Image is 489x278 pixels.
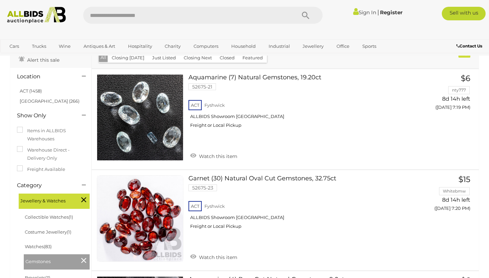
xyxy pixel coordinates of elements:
span: $6 [461,74,470,83]
button: Closing [DATE] [108,53,148,63]
a: Register [380,9,402,16]
a: Sign In [353,9,376,16]
span: Watch this item [197,254,237,260]
a: Contact Us [456,42,484,50]
span: $15 [458,175,470,184]
a: Garnet (30) Natural Oval Cut Gemstones, 32.75ct 52675-23 ACT Fyshwick ALLBIDS Showroom [GEOGRAPHI... [194,175,409,235]
a: Antiques & Art [79,41,120,52]
a: Household [227,41,260,52]
a: $15 Whitebmw 8d 14h left ([DATE] 7:20 PM) [419,175,472,215]
a: Hospitality [124,41,157,52]
a: Industrial [264,41,294,52]
h4: Location [17,74,72,80]
h4: Show Only [17,113,72,119]
button: Search [289,7,323,24]
a: ACT (1458) [20,88,42,94]
a: Alert this sale [17,54,61,64]
span: | [377,8,379,16]
a: [GEOGRAPHIC_DATA] (266) [20,98,79,104]
a: Wine [54,41,75,52]
a: Watches(83) [25,244,52,249]
a: Collectible Watches(1) [25,214,73,220]
span: (83) [44,244,52,249]
button: Closing Next [180,53,216,63]
h4: Category [17,182,72,188]
a: Trucks [28,41,51,52]
a: Costume Jewellery(1) [25,229,71,235]
label: Warehouse Direct - Delivery Only [17,146,85,162]
a: Sports [358,41,381,52]
button: Just Listed [148,53,180,63]
a: Cars [5,41,23,52]
a: [GEOGRAPHIC_DATA] [5,52,62,63]
span: Jewellery & Watches [20,195,71,205]
button: All [99,53,108,62]
span: Gemstones [25,256,76,265]
a: Office [332,41,354,52]
a: $6 nty777 8d 14h left ([DATE] 7:19 PM) [419,74,472,114]
a: Jewellery [298,41,328,52]
a: Watch this item [188,252,239,262]
img: Allbids.com.au [4,7,70,23]
span: (1) [69,214,73,220]
a: Charity [160,41,185,52]
a: Aquamarine (7) Natural Gemstones, 19.20ct 52675-21 ACT Fyshwick ALLBIDS Showroom [GEOGRAPHIC_DATA... [194,74,409,134]
span: (1) [67,229,71,235]
span: Alert this sale [25,57,59,63]
a: Watch this item [188,151,239,161]
button: Featured [238,53,267,63]
a: Computers [189,41,223,52]
label: Items in ALLBIDS Warehouses [17,127,85,143]
button: Closed [216,53,239,63]
a: Sell with us [442,7,486,20]
b: Contact Us [456,43,482,48]
label: Freight Available [17,165,65,173]
span: Watch this item [197,153,237,159]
